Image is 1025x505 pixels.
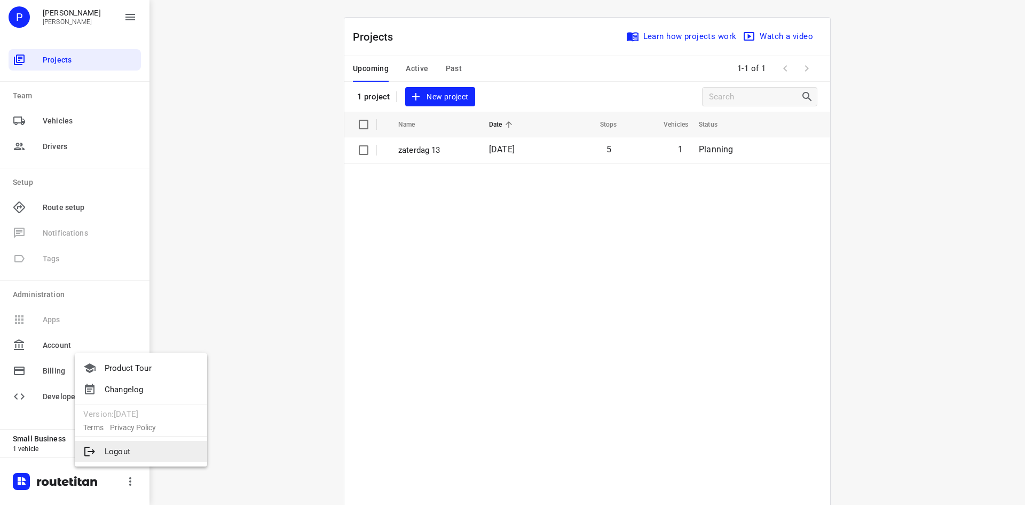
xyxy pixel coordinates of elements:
[83,423,104,432] a: Terms
[105,363,152,373] p: Product Tour
[75,407,207,421] p: Version: [DATE]
[75,441,207,462] li: Logout
[105,385,143,394] p: Changelog
[110,423,156,432] a: Privacy Policy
